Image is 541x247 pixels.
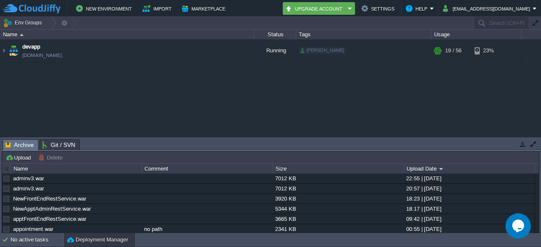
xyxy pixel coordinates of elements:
div: No active tasks [11,233,63,247]
a: [DOMAIN_NAME] [22,51,62,60]
div: 3665 KB [273,214,403,224]
span: Git / SVN [42,140,75,150]
div: 19 / 56 [445,39,462,62]
div: [PERSON_NAME] [299,47,346,54]
a: NewFrontEndRestService.war [13,195,86,202]
button: Marketplace [182,3,228,14]
img: CloudJiffy [3,3,60,14]
div: 7012 KB [273,174,403,183]
div: Running [254,39,296,62]
div: 22:55 | [DATE] [404,174,534,183]
button: Import [142,3,174,14]
iframe: chat widget [505,213,533,239]
div: 5344 KB [273,204,403,214]
button: Help [406,3,430,14]
button: Env Groups [3,17,45,29]
a: adminv3.war [13,185,44,192]
button: Upload [5,154,33,161]
div: Upload Date [404,164,535,174]
div: 18:17 | [DATE] [404,204,534,214]
button: [EMAIL_ADDRESS][DOMAIN_NAME] [443,3,533,14]
button: Delete [38,154,65,161]
div: no path [142,224,272,234]
button: New Environment [76,3,134,14]
a: appointment.war [13,226,53,232]
div: 3920 KB [273,194,403,204]
div: Name [11,164,142,174]
img: AMDAwAAAACH5BAEAAAAALAAAAAABAAEAAAICRAEAOw== [20,34,24,36]
div: Comment [142,164,273,174]
div: 00:55 | [DATE] [404,224,534,234]
div: Status [254,30,296,39]
div: 09:42 | [DATE] [404,214,534,224]
div: 18:23 | [DATE] [404,194,534,204]
div: Tags [297,30,431,39]
button: Upgrade Account [285,3,345,14]
button: Deployment Manager [67,236,128,244]
img: AMDAwAAAACH5BAEAAAAALAAAAAABAAEAAAICRAEAOw== [8,39,19,62]
span: Archive [5,140,34,150]
div: Size [273,164,404,174]
a: devapp [22,43,40,51]
div: 20:57 | [DATE] [404,184,534,193]
a: NewApptAdminRestService.war [13,206,91,212]
div: 7012 KB [273,184,403,193]
img: AMDAwAAAACH5BAEAAAAALAAAAAABAAEAAAICRAEAOw== [0,39,7,62]
div: 2341 KB [273,224,403,234]
button: Settings [361,3,397,14]
div: Usage [432,30,521,39]
a: adminv3.war [13,175,44,182]
a: apptFrontEndRestService.war [13,216,86,222]
div: Name [1,30,254,39]
div: 23% [475,39,502,62]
